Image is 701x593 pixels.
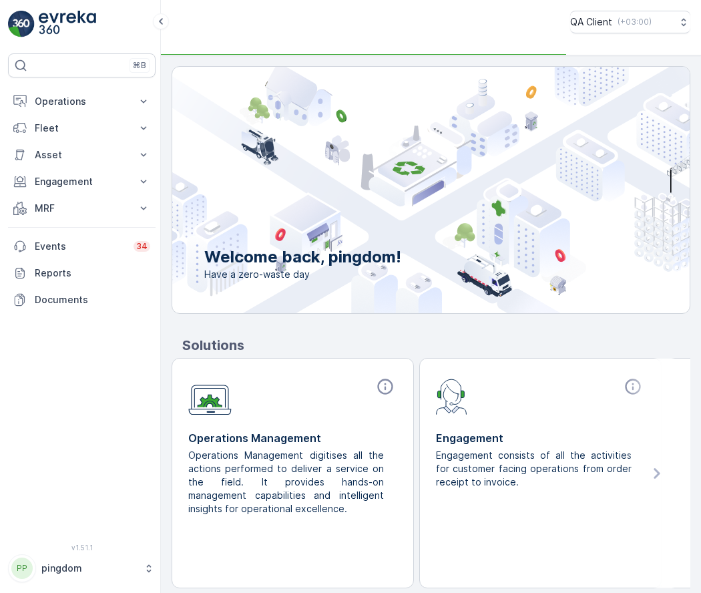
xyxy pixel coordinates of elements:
p: Documents [35,293,150,307]
a: Events34 [8,233,156,260]
button: Engagement [8,168,156,195]
button: QA Client(+03:00) [570,11,690,33]
span: Have a zero-waste day [204,268,401,281]
p: Events [35,240,126,253]
p: Fleet [35,122,129,135]
p: Engagement [436,430,645,446]
button: Fleet [8,115,156,142]
button: Operations [8,88,156,115]
p: Welcome back, pingdom! [204,246,401,268]
button: PPpingdom [8,554,156,582]
img: logo_light-DOdMpM7g.png [39,11,96,37]
a: Reports [8,260,156,286]
button: Asset [8,142,156,168]
a: Documents [8,286,156,313]
p: Solutions [182,335,690,355]
img: city illustration [112,67,690,313]
img: module-icon [436,377,467,415]
button: MRF [8,195,156,222]
p: QA Client [570,15,612,29]
p: ( +03:00 ) [618,17,652,27]
p: Operations Management [188,430,397,446]
p: Engagement consists of all the activities for customer facing operations from order receipt to in... [436,449,634,489]
p: Asset [35,148,129,162]
p: Reports [35,266,150,280]
p: 34 [136,241,148,252]
p: Operations [35,95,129,108]
p: MRF [35,202,129,215]
p: Engagement [35,175,129,188]
img: logo [8,11,35,37]
span: v 1.51.1 [8,544,156,552]
p: Operations Management digitises all the actions performed to deliver a service on the field. It p... [188,449,387,516]
p: pingdom [41,562,137,575]
div: PP [11,558,33,579]
img: module-icon [188,377,232,415]
p: ⌘B [133,60,146,71]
